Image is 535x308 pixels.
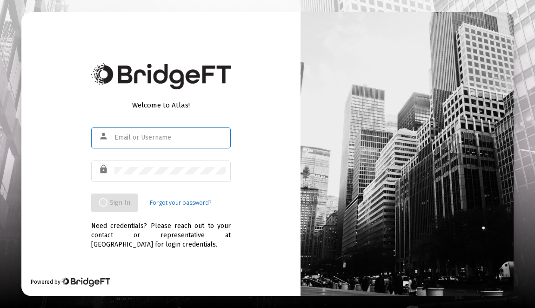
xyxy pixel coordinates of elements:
mat-icon: person [99,131,110,142]
img: Bridge Financial Technology Logo [91,63,231,89]
div: Powered by [31,277,110,287]
mat-icon: lock [99,164,110,175]
button: Sign In [91,194,138,212]
img: Bridge Financial Technology Logo [61,277,110,287]
span: Sign In [99,199,130,207]
div: Need credentials? Please reach out to your contact or representative at [GEOGRAPHIC_DATA] for log... [91,212,231,249]
a: Forgot your password? [150,198,211,208]
input: Email or Username [114,134,226,141]
div: Welcome to Atlas! [91,100,231,110]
